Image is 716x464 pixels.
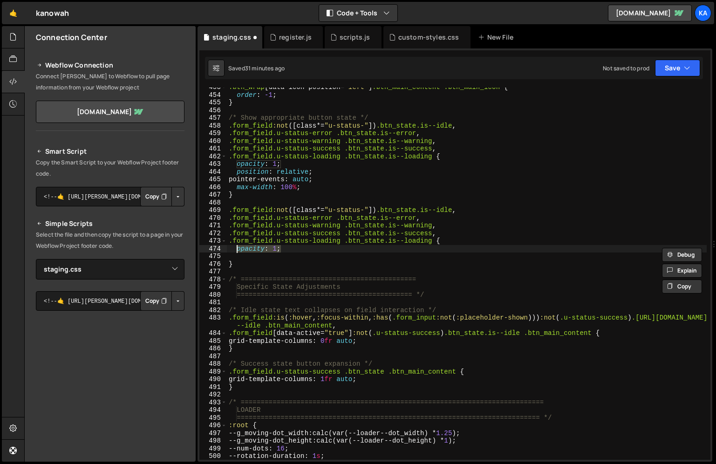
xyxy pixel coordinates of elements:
[36,218,184,229] h2: Simple Scripts
[199,268,227,276] div: 477
[140,291,184,311] div: Button group with nested dropdown
[398,33,459,42] div: custom-styles.css
[279,33,312,42] div: register.js
[36,187,184,206] textarea: <!--🤙 [URL][PERSON_NAME][DOMAIN_NAME]> <script>document.addEventListener("DOMContentLoaded", func...
[36,7,69,19] div: kanowah
[199,314,227,329] div: 483
[199,360,227,368] div: 488
[245,64,285,72] div: 31 minutes ago
[199,399,227,407] div: 493
[199,168,227,176] div: 464
[140,187,184,206] div: Button group with nested dropdown
[662,280,702,293] button: Copy
[199,230,227,238] div: 472
[199,375,227,383] div: 490
[655,60,700,76] button: Save
[199,252,227,260] div: 475
[36,101,184,123] a: [DOMAIN_NAME]
[199,91,227,99] div: 454
[199,353,227,361] div: 487
[199,176,227,184] div: 465
[199,452,227,460] div: 500
[199,437,227,445] div: 498
[199,107,227,115] div: 456
[603,64,649,72] div: Not saved to prod
[199,299,227,307] div: 481
[608,5,692,21] a: [DOMAIN_NAME]
[199,383,227,391] div: 491
[2,2,25,24] a: 🤙
[199,114,227,122] div: 457
[140,187,172,206] button: Copy
[662,264,702,278] button: Explain
[199,199,227,207] div: 468
[199,83,227,91] div: 453
[199,99,227,107] div: 455
[199,422,227,430] div: 496
[662,248,702,262] button: Debug
[199,130,227,137] div: 459
[695,5,711,21] a: Ka
[199,445,227,453] div: 499
[36,291,184,311] textarea: <!--🤙 [URL][PERSON_NAME][DOMAIN_NAME]> <script>document.addEventListener("DOMContentLoaded", func...
[228,64,285,72] div: Saved
[199,160,227,168] div: 463
[199,206,227,214] div: 469
[199,345,227,353] div: 486
[199,337,227,345] div: 485
[199,307,227,314] div: 482
[199,145,227,153] div: 461
[199,191,227,199] div: 467
[199,276,227,284] div: 478
[199,214,227,222] div: 470
[199,406,227,414] div: 494
[199,283,227,291] div: 479
[36,146,184,157] h2: Smart Script
[140,291,172,311] button: Copy
[199,329,227,337] div: 484
[199,245,227,253] div: 474
[199,184,227,191] div: 466
[199,260,227,268] div: 476
[36,326,185,410] iframe: YouTube video player
[319,5,397,21] button: Code + Tools
[199,237,227,245] div: 473
[199,222,227,230] div: 471
[199,137,227,145] div: 460
[199,414,227,422] div: 495
[199,291,227,299] div: 480
[36,71,184,93] p: Connect [PERSON_NAME] to Webflow to pull page information from your Webflow project
[36,60,184,71] h2: Webflow Connection
[36,229,184,252] p: Select the file and then copy the script to a page in your Webflow Project footer code.
[199,153,227,161] div: 462
[478,33,517,42] div: New File
[199,430,227,437] div: 497
[212,33,251,42] div: staging.css
[36,32,107,42] h2: Connection Center
[340,33,370,42] div: scripts.js
[199,368,227,376] div: 489
[199,122,227,130] div: 458
[36,157,184,179] p: Copy the Smart Script to your Webflow Project footer code.
[199,391,227,399] div: 492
